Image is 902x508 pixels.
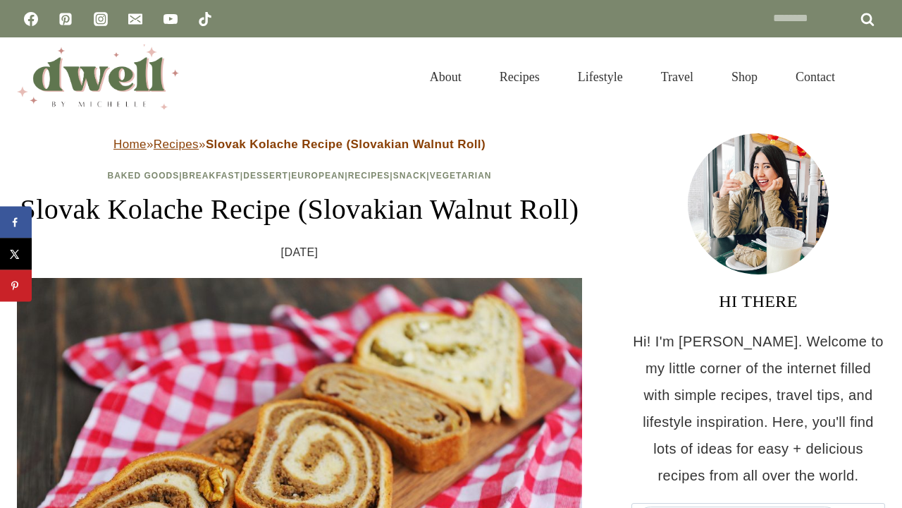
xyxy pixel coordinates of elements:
[559,52,642,102] a: Lifestyle
[481,52,559,102] a: Recipes
[107,171,179,181] a: Baked Goods
[243,171,288,181] a: Dessert
[348,171,390,181] a: Recipes
[17,5,45,33] a: Facebook
[631,289,885,314] h3: HI THERE
[113,138,147,151] a: Home
[183,171,240,181] a: Breakfast
[17,44,179,109] img: DWELL by michelle
[430,171,492,181] a: Vegetarian
[107,171,491,181] span: | | | | | |
[87,5,115,33] a: Instagram
[411,52,481,102] a: About
[156,5,185,33] a: YouTube
[17,188,582,231] h1: Slovak Kolache Recipe (Slovakian Walnut Roll)
[393,171,427,181] a: Snack
[411,52,854,102] nav: Primary Navigation
[712,52,777,102] a: Shop
[642,52,712,102] a: Travel
[191,5,219,33] a: TikTok
[281,242,319,263] time: [DATE]
[777,52,854,102] a: Contact
[206,138,486,151] strong: Slovak Kolache Recipe (Slovakian Walnut Roll)
[121,5,149,33] a: Email
[154,138,199,151] a: Recipes
[51,5,80,33] a: Pinterest
[113,138,486,151] span: » »
[631,328,885,489] p: Hi! I'm [PERSON_NAME]. Welcome to my little corner of the internet filled with simple recipes, tr...
[861,65,885,89] button: View Search Form
[291,171,345,181] a: European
